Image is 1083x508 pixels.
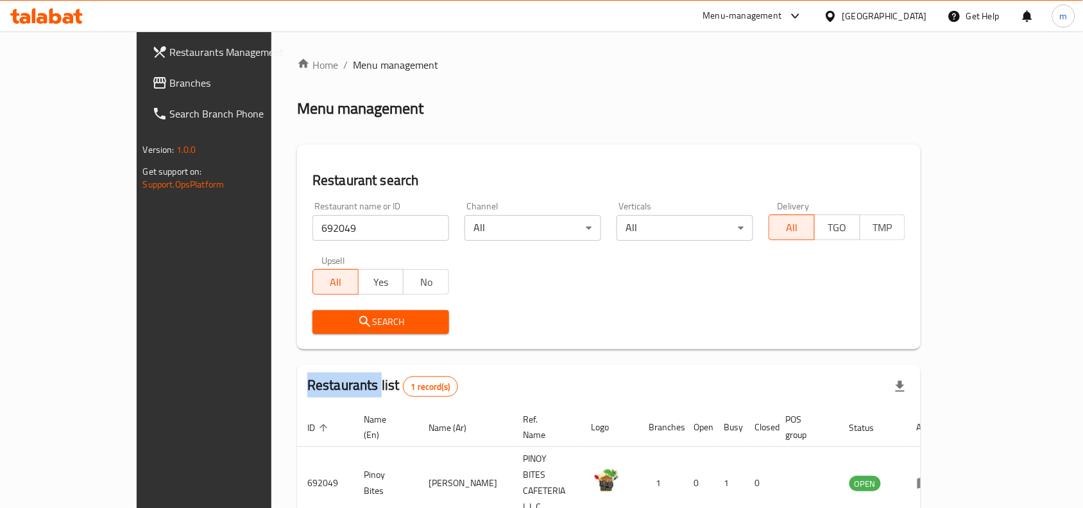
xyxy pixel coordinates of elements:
[312,310,449,334] button: Search
[404,381,458,393] span: 1 record(s)
[465,215,601,241] div: All
[403,376,459,397] div: Total records count
[307,420,332,435] span: ID
[297,98,423,119] h2: Menu management
[714,408,745,447] th: Busy
[143,176,225,193] a: Support.OpsPlatform
[323,314,439,330] span: Search
[591,464,623,496] img: Pinoy Bites
[143,141,175,158] span: Version:
[1060,9,1068,23] span: m
[297,57,338,73] a: Home
[774,218,810,237] span: All
[312,171,905,190] h2: Restaurant search
[917,475,941,491] div: Menu
[353,57,438,73] span: Menu management
[849,420,891,435] span: Status
[409,273,444,292] span: No
[318,273,354,292] span: All
[703,8,782,24] div: Menu-management
[683,408,714,447] th: Open
[842,9,927,23] div: [GEOGRAPHIC_DATA]
[849,477,881,491] span: OPEN
[769,215,815,240] button: All
[142,37,318,67] a: Restaurants Management
[312,269,359,295] button: All
[142,67,318,98] a: Branches
[745,408,776,447] th: Closed
[617,215,753,241] div: All
[885,371,916,402] div: Export file
[307,376,458,397] h2: Restaurants list
[358,269,404,295] button: Yes
[142,98,318,129] a: Search Branch Phone
[321,256,345,265] label: Upsell
[297,57,921,73] nav: breadcrumb
[523,412,565,442] span: Ref. Name
[364,273,399,292] span: Yes
[866,218,901,237] span: TMP
[820,218,855,237] span: TGO
[786,412,824,442] span: POS group
[170,44,307,60] span: Restaurants Management
[364,412,403,442] span: Name (En)
[907,408,951,447] th: Action
[581,408,638,447] th: Logo
[860,215,906,240] button: TMP
[170,75,307,91] span: Branches
[638,408,683,447] th: Branches
[143,163,202,180] span: Get support on:
[176,141,196,158] span: 1.0.0
[814,215,860,240] button: TGO
[312,215,449,241] input: Search for restaurant name or ID..
[170,106,307,121] span: Search Branch Phone
[429,420,483,435] span: Name (Ar)
[778,202,810,211] label: Delivery
[343,57,348,73] li: /
[403,269,449,295] button: No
